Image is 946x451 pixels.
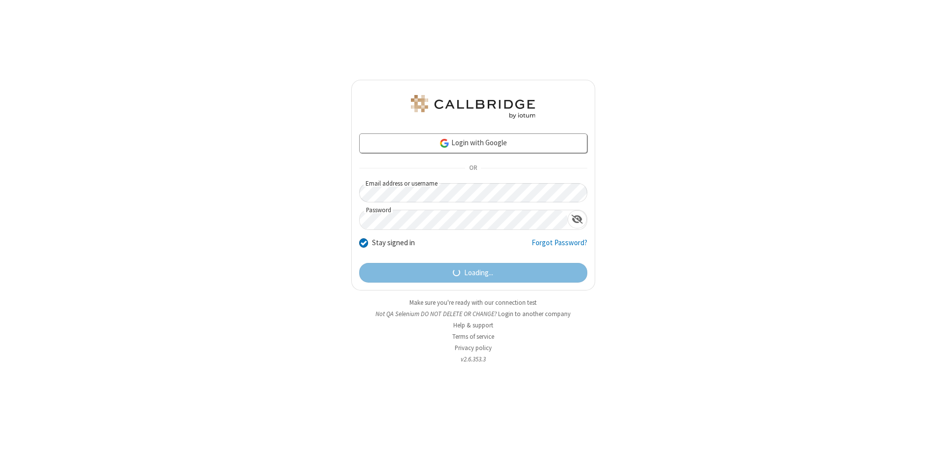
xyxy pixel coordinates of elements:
iframe: Chat [921,425,939,444]
img: QA Selenium DO NOT DELETE OR CHANGE [409,95,537,119]
a: Login with Google [359,133,587,153]
span: OR [465,161,481,175]
img: google-icon.png [439,138,450,149]
label: Stay signed in [372,237,415,249]
button: Loading... [359,263,587,283]
a: Make sure you're ready with our connection test [409,298,537,307]
a: Forgot Password? [532,237,587,256]
a: Terms of service [452,332,494,341]
li: v2.6.353.3 [351,354,595,364]
li: Not QA Selenium DO NOT DELETE OR CHANGE? [351,309,595,319]
input: Email address or username [359,183,587,202]
a: Privacy policy [455,344,492,352]
input: Password [360,210,568,229]
button: Login to another company [498,309,571,319]
span: Loading... [464,267,493,279]
div: Show password [568,210,587,228]
a: Help & support [453,321,493,329]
